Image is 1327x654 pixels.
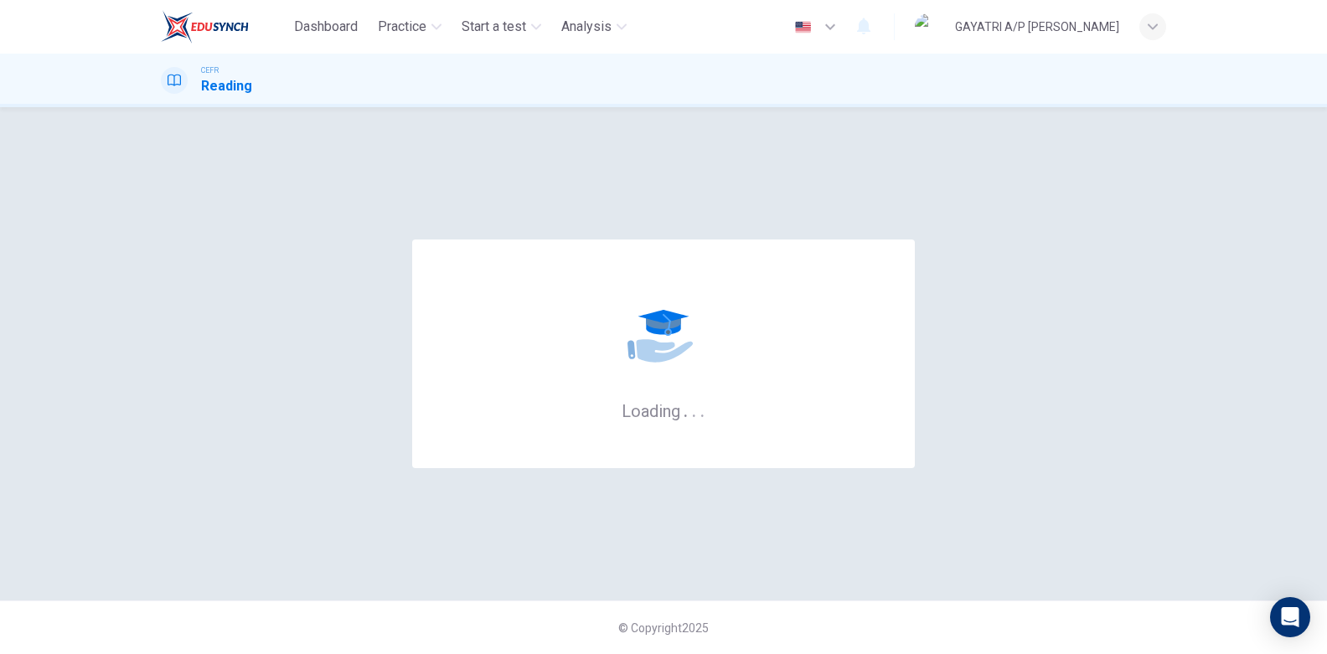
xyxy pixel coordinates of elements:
[700,395,705,423] h6: .
[201,76,252,96] h1: Reading
[462,17,526,37] span: Start a test
[455,12,548,42] button: Start a test
[1270,597,1310,637] div: Open Intercom Messenger
[561,17,612,37] span: Analysis
[618,621,709,635] span: © Copyright 2025
[294,17,358,37] span: Dashboard
[378,17,426,37] span: Practice
[161,10,287,44] a: EduSynch logo
[201,64,219,76] span: CEFR
[691,395,697,423] h6: .
[955,17,1119,37] div: GAYATRI A/P [PERSON_NAME]
[683,395,689,423] h6: .
[161,10,249,44] img: EduSynch logo
[915,13,942,40] img: Profile picture
[287,12,364,42] button: Dashboard
[371,12,448,42] button: Practice
[622,399,705,421] h6: Loading
[793,21,813,33] img: en
[555,12,633,42] button: Analysis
